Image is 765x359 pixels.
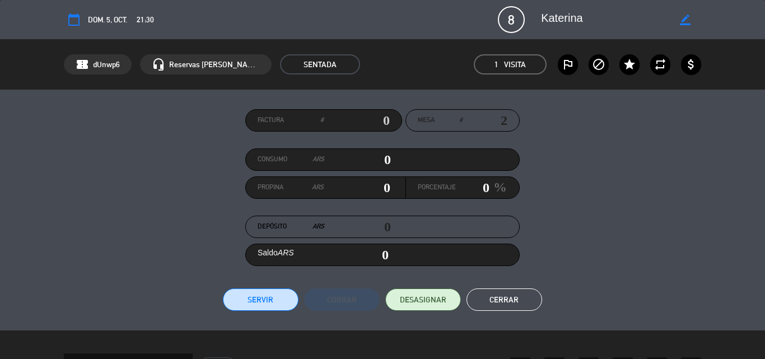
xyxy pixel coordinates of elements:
i: outlined_flag [561,58,575,71]
label: Saldo [258,246,294,259]
i: star [623,58,636,71]
em: ARS [312,182,324,193]
em: # [459,115,463,126]
input: 0 [324,112,390,129]
button: Servir [223,288,298,311]
em: ARS [312,221,324,232]
em: # [320,115,324,126]
label: Factura [258,115,324,126]
input: 0 [324,151,391,168]
span: confirmation_number [76,58,89,71]
em: % [489,176,507,198]
i: block [592,58,605,71]
label: Consumo [258,154,324,165]
em: ARS [312,154,324,165]
span: SENTADA [280,54,360,74]
span: 8 [498,6,525,33]
i: border_color [680,15,691,25]
input: number [463,112,507,129]
i: repeat [654,58,667,71]
em: Visita [504,58,526,71]
span: 1 [495,58,498,71]
input: 0 [456,179,489,196]
i: attach_money [684,58,698,71]
input: 0 [324,179,390,196]
i: headset_mic [152,58,165,71]
i: calendar_today [67,13,81,26]
label: Depósito [258,221,324,232]
label: Porcentaje [418,182,456,193]
span: dUnwp6 [93,58,120,71]
label: Propina [258,182,324,193]
button: DESASIGNAR [385,288,461,311]
button: Cerrar [467,288,542,311]
span: Reservas [PERSON_NAME] [169,58,260,71]
span: Mesa [418,115,435,126]
button: calendar_today [64,10,84,30]
span: DESASIGNAR [400,294,446,306]
span: dom. 5, oct. [88,13,127,26]
em: ARS [278,248,294,257]
span: 21:30 [137,13,154,26]
button: Cobrar [304,288,380,311]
